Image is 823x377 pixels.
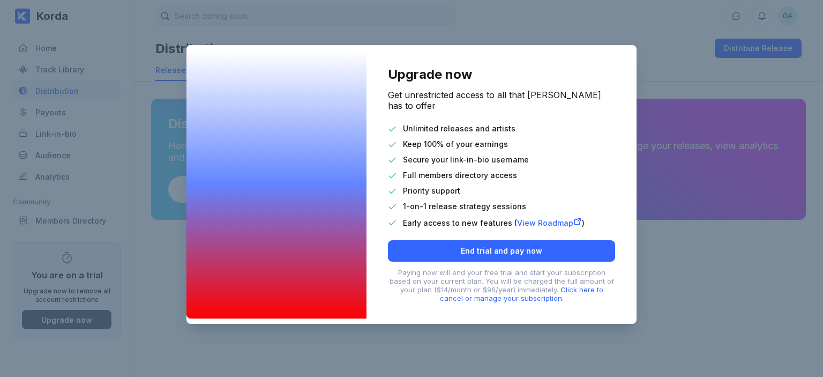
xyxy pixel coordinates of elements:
[388,90,615,111] div: Get unrestricted access to all that [PERSON_NAME] has to offer
[461,246,542,256] div: End trial and pay now
[396,171,517,180] div: Full members directory access
[388,268,615,302] div: Paying now will end your free trial and start your subscription based on your current plan. You w...
[396,186,460,195] div: Priority support
[396,217,585,227] div: Early access to new features ( )
[517,218,582,227] span: View Roadmap
[396,139,508,149] div: Keep 100% of your earnings
[396,124,515,133] div: Unlimited releases and artists
[396,155,529,164] div: Secure your link-in-bio username
[388,240,615,262] button: End trial and pay now
[440,285,603,302] span: Click here to cancel or manage your subscription.
[388,66,615,82] div: Upgrade now
[396,202,526,211] div: 1-on-1 release strategy sessions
